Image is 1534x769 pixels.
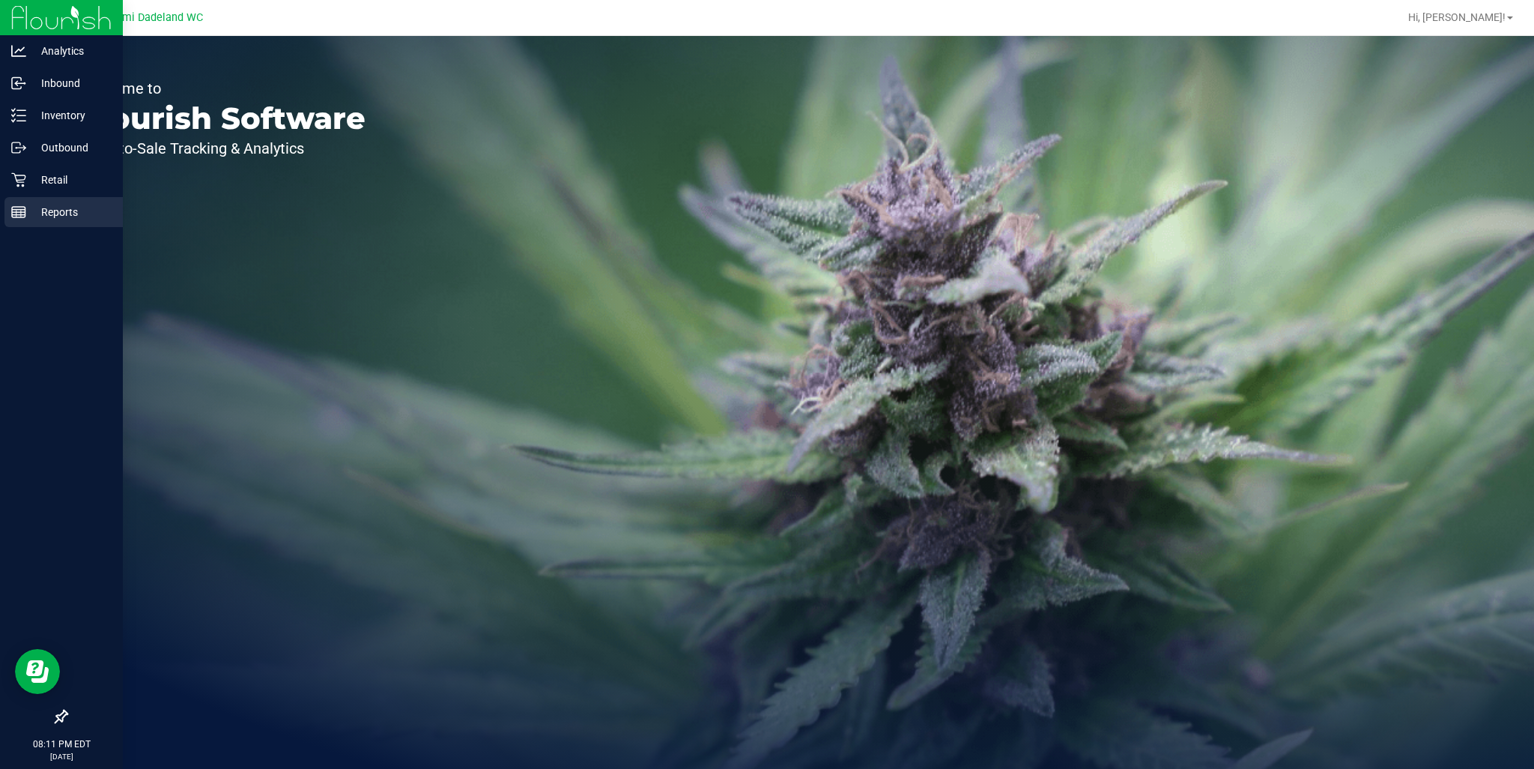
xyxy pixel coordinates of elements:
p: Flourish Software [81,103,366,133]
p: 08:11 PM EDT [7,738,116,751]
inline-svg: Inbound [11,76,26,91]
p: Seed-to-Sale Tracking & Analytics [81,141,366,156]
inline-svg: Outbound [11,140,26,155]
p: Outbound [26,139,116,157]
inline-svg: Retail [11,172,26,187]
iframe: Resource center [15,649,60,694]
span: Hi, [PERSON_NAME]! [1408,11,1506,23]
inline-svg: Reports [11,205,26,220]
p: Retail [26,171,116,189]
p: Reports [26,203,116,221]
inline-svg: Inventory [11,108,26,123]
p: [DATE] [7,751,116,762]
p: Inbound [26,74,116,92]
p: Analytics [26,42,116,60]
p: Welcome to [81,81,366,96]
inline-svg: Analytics [11,43,26,58]
span: Miami Dadeland WC [103,11,203,24]
p: Inventory [26,106,116,124]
